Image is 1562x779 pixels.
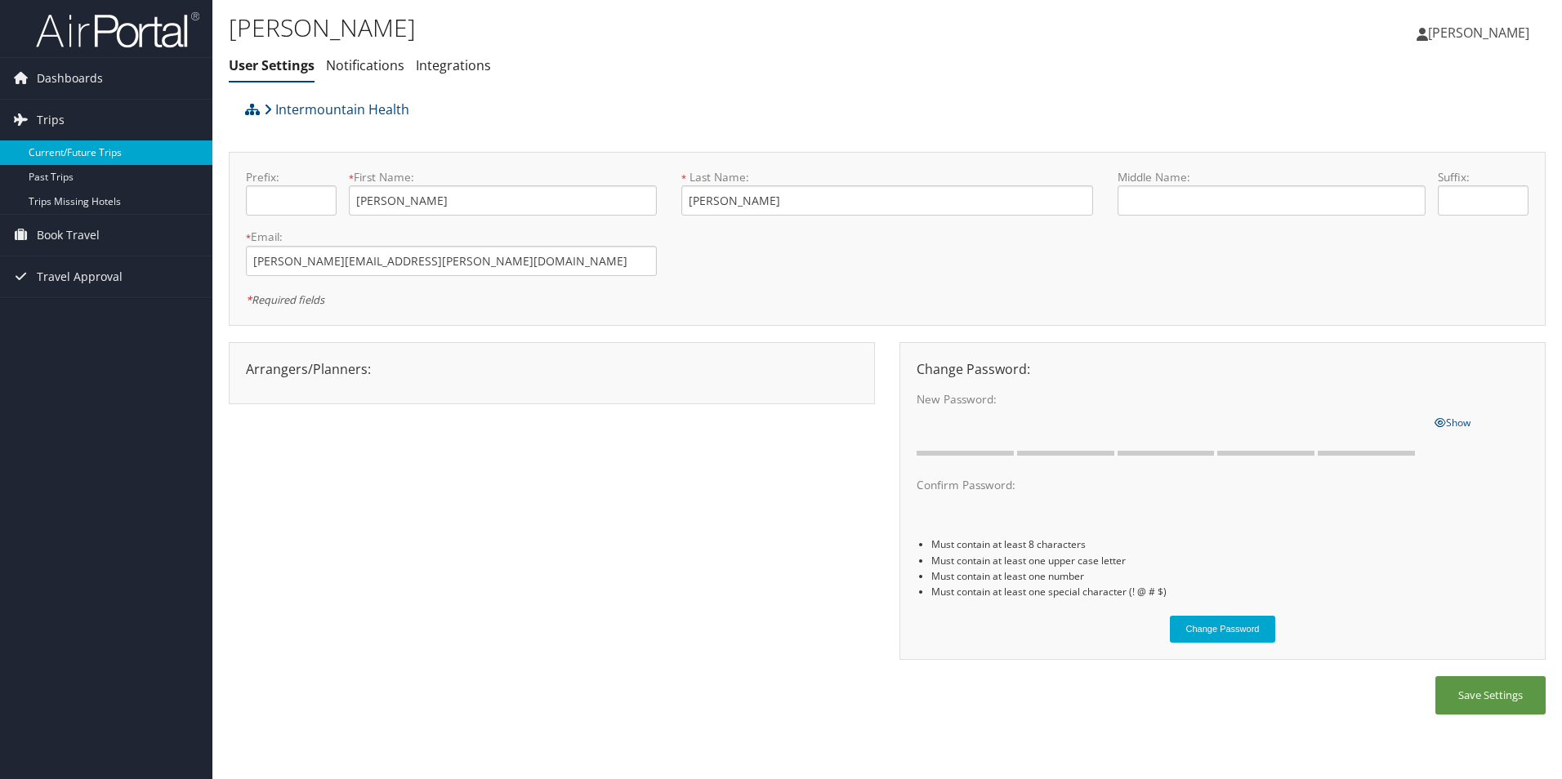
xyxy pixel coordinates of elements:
span: [PERSON_NAME] [1428,24,1529,42]
li: Must contain at least one upper case letter [931,553,1529,568]
button: Change Password [1170,616,1276,643]
a: Notifications [326,56,404,74]
label: Last Name: [681,169,1092,185]
li: Must contain at least one special character (! @ # $) [931,584,1529,599]
span: Travel Approval [37,256,123,297]
h1: [PERSON_NAME] [229,11,1107,45]
label: Prefix: [246,169,337,185]
span: Trips [37,100,65,140]
img: airportal-logo.png [36,11,199,49]
label: Suffix: [1438,169,1529,185]
a: Intermountain Health [264,93,409,126]
span: Book Travel [37,215,100,256]
label: Middle Name: [1118,169,1426,185]
span: Dashboards [37,58,103,99]
a: User Settings [229,56,315,74]
a: [PERSON_NAME] [1417,8,1546,57]
label: New Password: [917,391,1422,407]
li: Must contain at least one number [931,568,1529,584]
a: Integrations [416,56,491,74]
label: Confirm Password: [917,477,1422,493]
a: Show [1435,412,1471,430]
div: Arrangers/Planners: [234,359,870,379]
label: First Name: [349,169,657,185]
li: Must contain at least 8 characters [931,536,1529,552]
div: Change Password: [904,359,1541,379]
span: Show [1435,416,1471,430]
label: Email: [246,229,657,245]
button: Save Settings [1435,676,1546,714]
em: Required fields [246,292,324,307]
